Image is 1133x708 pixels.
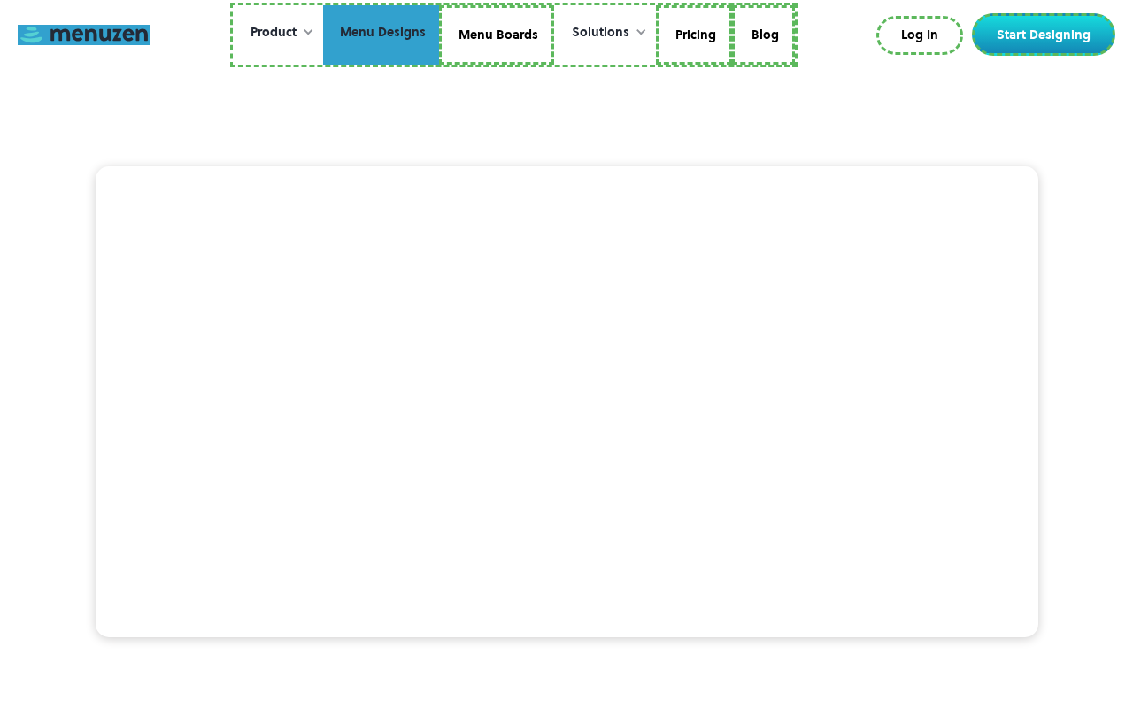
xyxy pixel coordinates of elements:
div: Product [250,23,297,42]
a: Start Designing [972,13,1115,56]
div: Product [233,5,323,60]
a: Pricing [656,5,732,65]
a: Menu Boards [439,5,554,65]
a: Blog [732,5,795,65]
a: Log In [876,16,963,55]
div: Solutions [572,23,629,42]
a: Menu Designs [323,5,439,65]
div: Solutions [554,5,656,60]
